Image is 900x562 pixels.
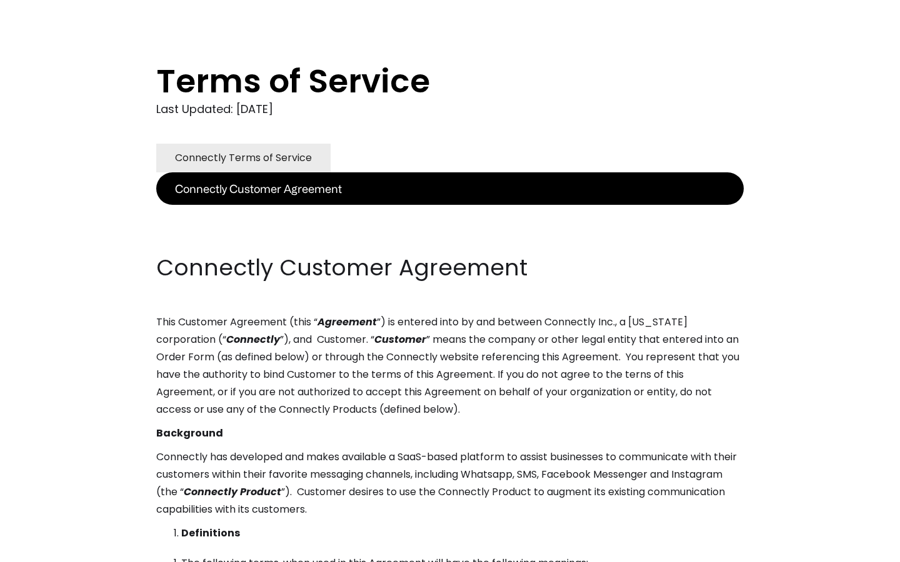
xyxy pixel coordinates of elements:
[184,485,281,499] em: Connectly Product
[12,539,75,558] aside: Language selected: English
[156,62,694,100] h1: Terms of Service
[317,315,377,329] em: Agreement
[156,252,744,283] h2: Connectly Customer Agreement
[181,526,240,540] strong: Definitions
[156,100,744,119] div: Last Updated: [DATE]
[156,313,744,418] p: This Customer Agreement (this “ ”) is entered into by and between Connectly Inc., a [US_STATE] co...
[156,229,744,246] p: ‍
[156,426,223,440] strong: Background
[226,332,280,347] em: Connectly
[175,149,312,167] div: Connectly Terms of Service
[156,448,744,518] p: Connectly has developed and makes available a SaaS-based platform to assist businesses to communi...
[25,540,75,558] ul: Language list
[175,180,342,197] div: Connectly Customer Agreement
[374,332,426,347] em: Customer
[156,205,744,222] p: ‍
